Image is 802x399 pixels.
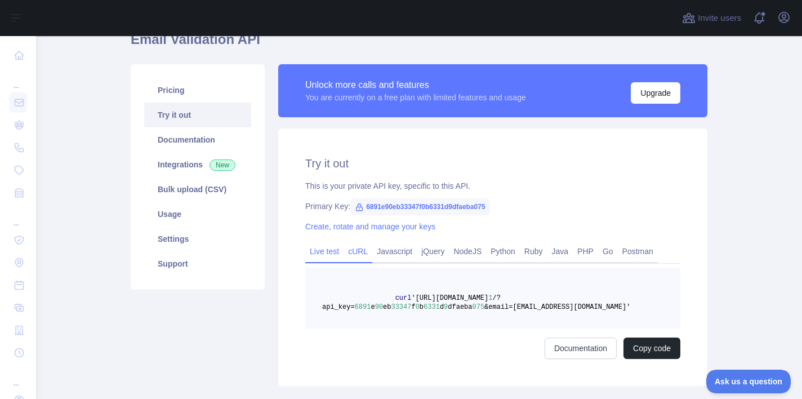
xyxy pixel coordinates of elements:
[391,303,411,311] span: 33347
[618,242,658,260] a: Postman
[411,294,488,302] span: '[URL][DOMAIN_NAME]
[144,78,251,103] a: Pricing
[440,303,444,311] span: d
[680,9,743,27] button: Invite users
[144,177,251,202] a: Bulk upload (CSV)
[144,127,251,152] a: Documentation
[545,338,617,359] a: Documentation
[547,242,573,260] a: Java
[411,303,415,311] span: f
[623,338,680,359] button: Copy code
[371,303,375,311] span: e
[355,303,371,311] span: 6891
[698,12,741,25] span: Invite users
[344,242,372,260] a: cURL
[449,242,486,260] a: NodeJS
[305,201,680,212] div: Primary Key:
[473,303,485,311] span: 075
[375,303,383,311] span: 90
[144,251,251,276] a: Support
[383,303,391,311] span: eb
[424,303,440,311] span: 6331
[573,242,598,260] a: PHP
[416,303,420,311] span: 0
[305,78,526,92] div: Unlock more calls and features
[444,303,448,311] span: 9
[448,303,472,311] span: dfaeba
[305,92,526,103] div: You are currently on a free plan with limited features and usage
[9,365,27,388] div: ...
[144,202,251,227] a: Usage
[144,227,251,251] a: Settings
[598,242,618,260] a: Go
[350,198,490,215] span: 6891e90eb33347f0b6331d9dfaeba075
[305,180,680,192] div: This is your private API key, specific to this API.
[631,82,680,104] button: Upgrade
[144,152,251,177] a: Integrations New
[706,370,791,393] iframe: Toggle Customer Support
[520,242,547,260] a: Ruby
[395,294,412,302] span: curl
[484,303,630,311] span: &email=[EMAIL_ADDRESS][DOMAIN_NAME]'
[144,103,251,127] a: Try it out
[305,242,344,260] a: Live test
[305,156,680,171] h2: Try it out
[372,242,417,260] a: Javascript
[486,242,520,260] a: Python
[131,30,707,57] h1: Email Validation API
[9,68,27,90] div: ...
[420,303,424,311] span: b
[417,242,449,260] a: jQuery
[9,205,27,228] div: ...
[210,159,235,171] span: New
[305,222,435,231] a: Create, rotate and manage your keys
[488,294,492,302] span: 1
